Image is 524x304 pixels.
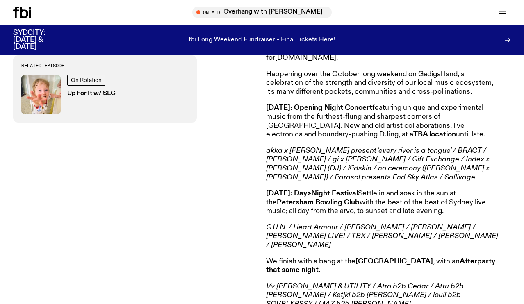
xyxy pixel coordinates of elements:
[355,258,433,265] strong: [GEOGRAPHIC_DATA]
[275,54,338,61] a: [DOMAIN_NAME].
[266,147,490,181] em: akka x [PERSON_NAME] present 'every river is a tongue' / BRACT / [PERSON_NAME] / gi x [PERSON_NAM...
[21,75,61,114] img: baby slc
[277,199,360,206] strong: Petersham Bowling Club
[192,7,332,18] button: On Air[DATE] Overhang with [PERSON_NAME]
[13,29,66,50] h3: SYDCITY: [DATE] & [DATE]
[266,70,502,97] p: Happening over the October long weekend on Gadigal land, a celebration of the strength and divers...
[21,75,189,114] a: baby slcOn RotationUp For It w/ SLC
[67,91,116,97] h3: Up For It w/ SLC
[266,257,502,275] p: We finish with a bang at the , with an .
[266,104,502,139] p: featuring unique and experimental music from the furthest-flung and sharpest corners of [GEOGRAPH...
[266,190,358,197] strong: [DATE]: Day>Night Festival
[189,36,335,44] p: fbi Long Weekend Fundraiser - Final Tickets Here!
[413,131,456,138] strong: TBA location
[266,224,498,249] em: G.U.N. / Heart Armour / [PERSON_NAME] / [PERSON_NAME] / [PERSON_NAME] LIVE! / TBX / [PERSON_NAME]...
[21,64,189,68] h3: Related Episode
[266,104,372,111] strong: [DATE]: Opening Night Concert
[266,189,502,216] p: Settle in and soak in the sun at the with the best of the best of Sydney live music; all day from...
